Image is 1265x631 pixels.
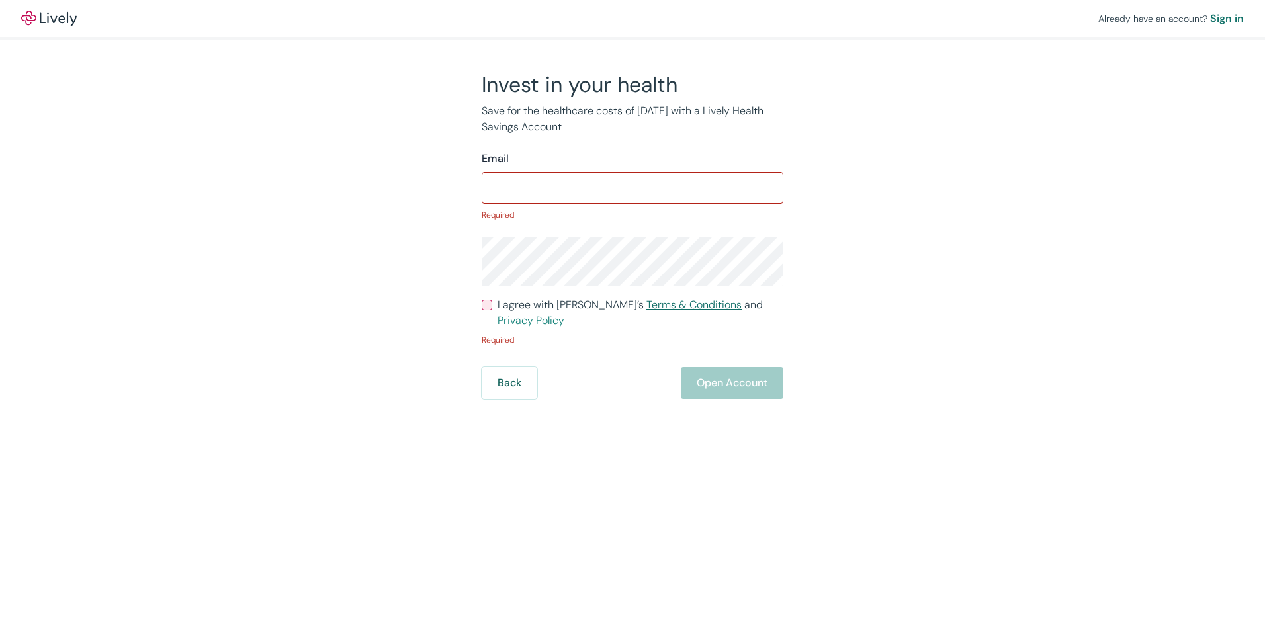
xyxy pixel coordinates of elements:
[646,298,742,312] a: Terms & Conditions
[498,297,783,329] span: I agree with [PERSON_NAME]’s and
[1098,11,1244,26] div: Already have an account?
[482,71,783,98] h2: Invest in your health
[21,11,77,26] a: LivelyLively
[482,103,783,135] p: Save for the healthcare costs of [DATE] with a Lively Health Savings Account
[482,209,783,221] p: Required
[482,367,537,399] button: Back
[482,334,783,346] p: Required
[21,11,77,26] img: Lively
[1210,11,1244,26] a: Sign in
[498,314,564,327] a: Privacy Policy
[482,151,509,167] label: Email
